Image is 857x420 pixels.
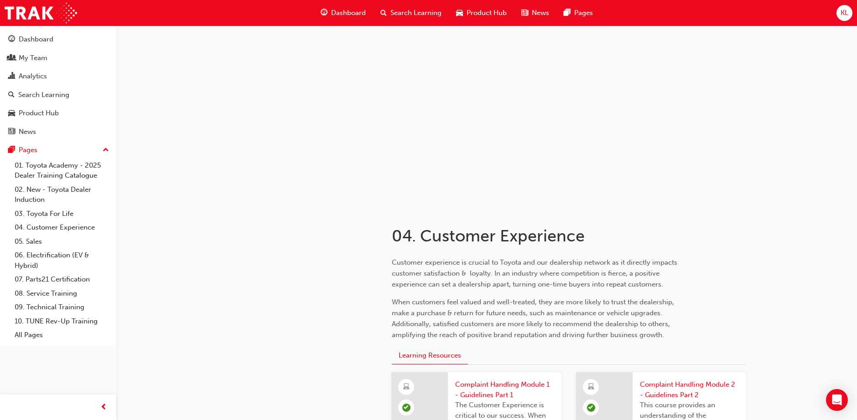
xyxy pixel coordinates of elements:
[392,226,691,246] h1: 04. Customer Experience
[19,108,59,118] div: Product Hub
[11,328,113,342] a: All Pages
[836,5,852,21] button: KL
[100,402,107,413] span: prev-icon
[8,91,15,99] span: search-icon
[514,4,556,22] a: news-iconNews
[380,7,387,19] span: search-icon
[8,128,15,136] span: news-icon
[4,68,113,85] a: Analytics
[11,220,113,235] a: 04. Customer Experience
[390,8,441,18] span: Search Learning
[331,8,366,18] span: Dashboard
[467,8,507,18] span: Product Hub
[5,3,77,23] img: Trak
[456,7,463,19] span: car-icon
[8,54,15,62] span: people-icon
[4,31,113,48] a: Dashboard
[403,381,410,393] span: learningResourceType_ELEARNING-icon
[8,146,15,154] span: pages-icon
[4,123,113,140] a: News
[392,298,676,339] span: When customers feel valued and well-treated, they are more likely to trust the dealership, make a...
[19,53,47,63] div: My Team
[564,7,571,19] span: pages-icon
[556,4,600,22] a: pages-iconPages
[11,287,113,301] a: 08. Service Training
[11,272,113,287] a: 07. Parts21 Certification
[841,8,848,18] span: KL
[587,404,595,412] span: learningRecordVerb_PASS-icon
[11,300,113,314] a: 09. Technical Training
[392,258,679,288] span: Customer experience is crucial to Toyota and our dealership network as it directly impacts custom...
[532,8,549,18] span: News
[588,381,594,393] span: learningResourceType_ELEARNING-icon
[19,127,36,137] div: News
[19,34,53,45] div: Dashboard
[521,7,528,19] span: news-icon
[449,4,514,22] a: car-iconProduct Hub
[8,36,15,44] span: guage-icon
[11,183,113,207] a: 02. New - Toyota Dealer Induction
[321,7,327,19] span: guage-icon
[8,109,15,118] span: car-icon
[313,4,373,22] a: guage-iconDashboard
[18,90,69,100] div: Search Learning
[4,29,113,142] button: DashboardMy TeamAnalyticsSearch LearningProduct HubNews
[4,142,113,159] button: Pages
[640,379,739,400] span: Complaint Handling Module 2 - Guidelines Part 2
[11,207,113,221] a: 03. Toyota For Life
[8,72,15,81] span: chart-icon
[19,145,37,155] div: Pages
[455,379,554,400] span: Complaint Handling Module 1 - Guidelines Part 1
[392,347,468,365] button: Learning Resources
[826,389,848,411] div: Open Intercom Messenger
[373,4,449,22] a: search-iconSearch Learning
[19,71,47,82] div: Analytics
[11,248,113,272] a: 06. Electrification (EV & Hybrid)
[574,8,593,18] span: Pages
[4,50,113,67] a: My Team
[103,144,109,156] span: up-icon
[402,404,410,412] span: learningRecordVerb_PASS-icon
[11,235,113,249] a: 05. Sales
[4,105,113,122] a: Product Hub
[11,159,113,183] a: 01. Toyota Academy - 2025 Dealer Training Catalogue
[11,314,113,328] a: 10. TUNE Rev-Up Training
[4,87,113,103] a: Search Learning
